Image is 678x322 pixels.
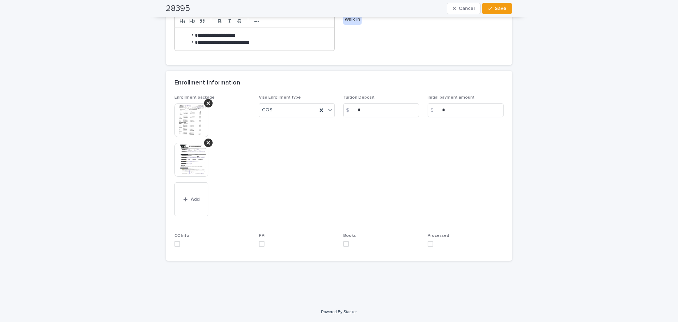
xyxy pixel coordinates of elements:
span: Enrollment package [174,95,215,100]
span: Save [495,6,506,11]
strong: ••• [254,19,260,24]
h2: Enrollment information [174,79,240,87]
span: Visa Enrollment type [259,95,301,100]
span: Add [191,197,200,202]
span: COS [262,106,273,114]
span: Tuition Deposit [343,95,375,100]
span: Processed [428,234,449,238]
h2: 28395 [166,4,190,14]
div: Walk in [343,14,362,25]
span: CC Info [174,234,189,238]
a: Powered By Stacker [321,310,357,314]
span: PPI [259,234,266,238]
span: Cancel [459,6,475,11]
span: initial payment amount [428,95,475,100]
button: Add [174,182,208,216]
span: Books [343,234,356,238]
div: $ [428,103,442,117]
div: $ [343,103,357,117]
button: ••• [252,17,262,25]
button: Cancel [447,3,481,14]
button: Save [482,3,512,14]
